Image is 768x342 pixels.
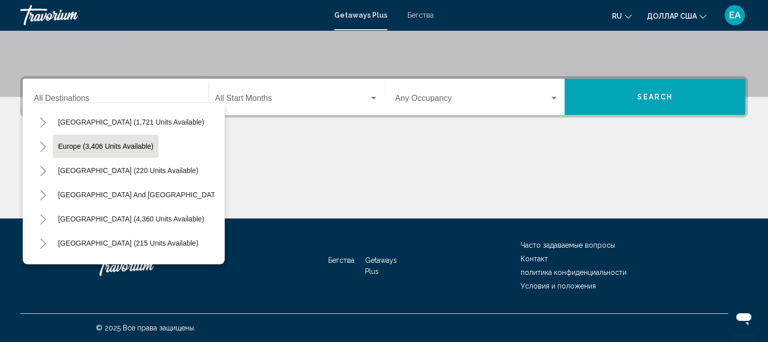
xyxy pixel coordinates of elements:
[728,302,760,334] iframe: Кнопка запуска окна обмена сообщениями
[58,191,288,199] span: [GEOGRAPHIC_DATA] and [GEOGRAPHIC_DATA] (142 units available)
[729,10,741,20] font: ЕА
[53,256,149,279] button: Asia (2,502 units available)
[33,160,53,181] button: Toggle Australia (220 units available)
[647,9,706,23] button: Изменить валюту
[722,5,748,26] button: Меню пользователя
[20,5,324,25] a: Травориум
[637,93,673,101] span: Search
[328,256,354,264] a: Бегства
[96,324,195,332] font: © 2025 Все права защищены.
[612,9,632,23] button: Изменить язык
[33,112,53,132] button: Toggle Caribbean & Atlantic Islands (1,721 units available)
[23,79,745,115] div: Виджет поиска
[521,268,627,276] a: политика конфиденциальности
[365,256,397,275] a: Getaways Plus
[58,239,198,247] span: [GEOGRAPHIC_DATA] (215 units available)
[58,142,153,150] span: Europe (3,406 units available)
[612,12,622,20] font: ru
[521,282,596,290] a: Условия и положения
[521,241,615,249] a: Часто задаваемые вопросы
[58,118,204,126] span: [GEOGRAPHIC_DATA] (1,721 units available)
[565,79,745,115] button: Search
[521,255,548,263] a: Контакт
[33,136,53,156] button: Toggle Europe (3,406 units available)
[53,159,203,182] button: [GEOGRAPHIC_DATA] (220 units available)
[53,135,159,158] button: Europe (3,406 units available)
[53,110,209,134] button: [GEOGRAPHIC_DATA] (1,721 units available)
[334,11,387,19] a: Getaways Plus
[33,185,53,205] button: Toggle South Pacific and Oceania (142 units available)
[53,232,203,255] button: [GEOGRAPHIC_DATA] (215 units available)
[53,183,293,206] button: [GEOGRAPHIC_DATA] and [GEOGRAPHIC_DATA] (142 units available)
[33,233,53,253] button: Toggle Central America (215 units available)
[33,209,53,229] button: Toggle South America (4,360 units available)
[58,215,204,223] span: [GEOGRAPHIC_DATA] (4,360 units available)
[96,251,197,281] a: Травориум
[647,12,697,20] font: доллар США
[33,257,53,277] button: Toggle Asia (2,502 units available)
[53,207,209,231] button: [GEOGRAPHIC_DATA] (4,360 units available)
[58,166,198,175] span: [GEOGRAPHIC_DATA] (220 units available)
[407,11,434,19] a: Бегства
